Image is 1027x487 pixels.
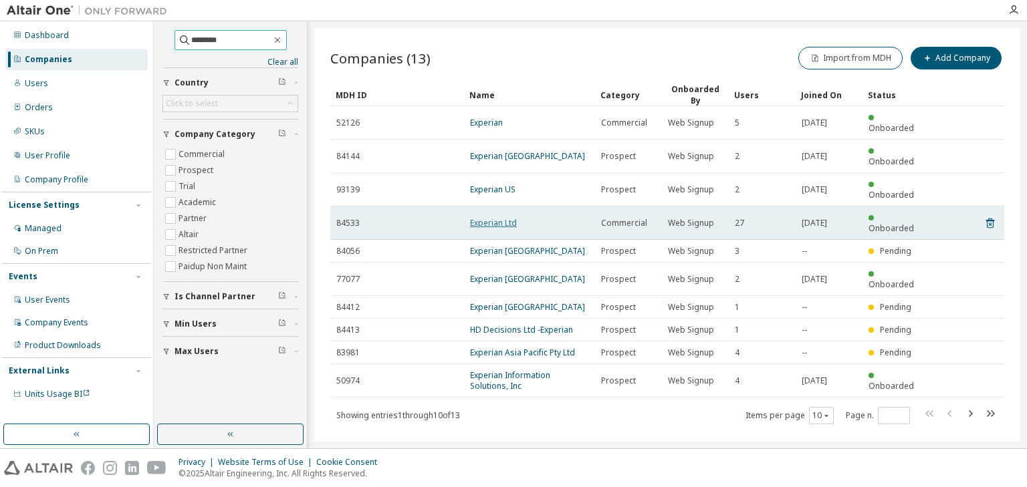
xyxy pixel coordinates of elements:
[278,77,286,88] span: Clear filter
[601,246,636,257] span: Prospect
[179,210,209,226] label: Partner
[25,78,48,89] div: Users
[880,301,911,313] span: Pending
[667,84,723,106] div: Onboarded By
[846,407,910,424] span: Page n.
[179,468,385,479] p: © 2025 Altair Engineering, Inc. All Rights Reserved.
[179,146,227,162] label: Commercial
[746,407,834,424] span: Items per page
[470,347,575,358] a: Experian Asia Pacific Pty Ltd
[802,151,827,162] span: [DATE]
[162,309,298,339] button: Min Users
[336,246,360,257] span: 84056
[869,122,914,134] span: Onboarded
[278,319,286,329] span: Clear filter
[278,129,286,140] span: Clear filter
[600,84,657,106] div: Category
[880,245,911,257] span: Pending
[278,291,286,302] span: Clear filter
[668,218,714,228] span: Web Signup
[163,96,298,112] div: Click to select
[25,54,72,65] div: Companies
[869,156,914,167] span: Onboarded
[812,410,830,421] button: 10
[147,461,166,475] img: youtube.svg
[470,324,573,335] a: HD Decisions Ltd -Experian
[735,375,739,386] span: 4
[25,150,70,161] div: User Profile
[668,246,714,257] span: Web Signup
[802,274,827,285] span: [DATE]
[162,337,298,366] button: Max Users
[470,217,517,228] a: Experian Ltd
[25,30,69,41] div: Dashboard
[801,84,857,106] div: Joined On
[735,118,739,128] span: 5
[9,200,80,210] div: License Settings
[802,246,807,257] span: --
[175,291,255,302] span: Is Channel Partner
[911,47,1002,69] button: Add Company
[470,301,585,313] a: Experian [GEOGRAPHIC_DATA]
[162,57,298,67] a: Clear all
[469,84,590,106] div: Name
[601,375,636,386] span: Prospect
[734,84,790,106] div: Users
[802,184,827,195] span: [DATE]
[9,271,37,282] div: Events
[175,77,209,88] span: Country
[668,274,714,285] span: Web Signup
[336,347,360,358] span: 83981
[7,4,174,17] img: Altair One
[336,325,360,335] span: 84413
[668,184,714,195] span: Web Signup
[336,302,360,313] span: 84412
[868,84,924,106] div: Status
[880,324,911,335] span: Pending
[175,346,219,357] span: Max Users
[735,274,739,285] span: 2
[25,223,62,234] div: Managed
[166,98,218,109] div: Click to select
[175,129,255,140] span: Company Category
[601,274,636,285] span: Prospect
[869,222,914,234] span: Onboarded
[179,162,216,178] label: Prospect
[735,347,739,358] span: 4
[336,218,360,228] span: 84533
[336,118,360,128] span: 52126
[25,126,45,137] div: SKUs
[179,457,218,468] div: Privacy
[81,461,95,475] img: facebook.svg
[668,118,714,128] span: Web Signup
[470,117,503,128] a: Experian
[125,461,139,475] img: linkedin.svg
[336,375,360,386] span: 50974
[802,118,827,128] span: [DATE]
[802,375,827,386] span: [DATE]
[470,150,585,162] a: Experian [GEOGRAPHIC_DATA]
[798,47,903,69] button: Import from MDH
[179,242,250,259] label: Restricted Partner
[25,340,101,351] div: Product Downloads
[601,302,636,313] span: Prospect
[4,461,73,475] img: altair_logo.svg
[735,325,739,335] span: 1
[880,347,911,358] span: Pending
[25,246,58,257] div: On Prem
[336,151,360,162] span: 84144
[25,102,53,113] div: Orders
[735,302,739,313] span: 1
[175,319,217,329] span: Min Users
[278,346,286,357] span: Clear filter
[470,184,516,195] a: Experian US
[668,302,714,313] span: Web Signup
[668,375,714,386] span: Web Signup
[601,347,636,358] span: Prospect
[470,245,585,257] a: Experian [GEOGRAPHIC_DATA]
[802,218,827,228] span: [DATE]
[336,184,360,195] span: 93139
[162,120,298,149] button: Company Category
[179,194,219,210] label: Academic
[162,68,298,98] button: Country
